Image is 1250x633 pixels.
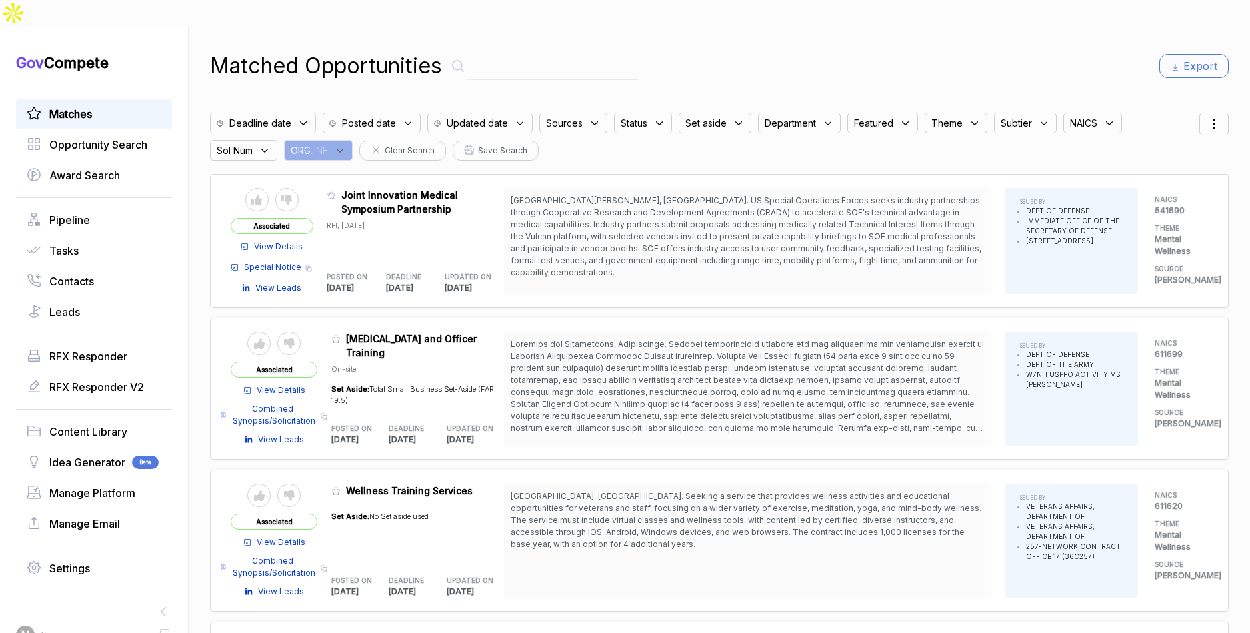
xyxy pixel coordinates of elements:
[27,485,161,501] a: Manage Platform
[389,434,447,446] p: [DATE]
[229,116,291,130] span: Deadline date
[1018,342,1125,350] h5: ISSUED BY
[27,243,161,259] a: Tasks
[447,116,508,130] span: Updated date
[478,145,527,157] span: Save Search
[386,272,424,282] h5: DEADLINE
[16,53,172,72] h1: Compete
[1026,350,1125,360] li: DEPT OF DEFENSE
[27,348,161,364] a: RFX Responder
[327,272,365,282] h5: POSTED ON
[854,116,893,130] span: Featured
[447,576,483,586] h5: UPDATED ON
[1026,236,1125,246] li: [STREET_ADDRESS]
[389,424,425,434] h5: DEADLINE
[311,143,328,157] span: : NF
[1155,408,1208,418] h5: SOURCE
[210,50,442,82] h1: Matched Opportunities
[1155,367,1208,377] h5: THEME
[49,137,147,153] span: Opportunity Search
[258,434,304,446] span: View Leads
[231,403,317,427] span: Combined Synopsis/Solicitation
[447,434,505,446] p: [DATE]
[49,106,92,122] span: Matches
[385,145,435,157] span: Clear Search
[386,282,445,294] p: [DATE]
[132,456,159,469] span: Beta
[765,116,816,130] span: Department
[685,116,727,130] span: Set aside
[49,424,127,440] span: Content Library
[49,454,125,470] span: Idea Generator
[359,141,446,161] button: Clear Search
[327,221,365,229] span: RFI, [DATE]
[369,512,429,521] span: No Set aside used
[1155,377,1208,401] p: Mental Wellness
[1070,116,1097,130] span: NAICS
[27,454,161,470] a: Idea GeneratorBeta
[1155,529,1208,553] p: Mental Wellness
[1155,264,1208,274] h5: SOURCE
[49,167,120,183] span: Award Search
[511,195,981,277] span: [GEOGRAPHIC_DATA][PERSON_NAME], [GEOGRAPHIC_DATA]. US Special Operations Forces seeks industry pa...
[231,514,317,530] span: Associated
[1026,370,1125,390] li: W7NH USPFO ACTIVITY MS [PERSON_NAME]
[221,403,317,427] a: Combined Synopsis/Solicitation
[49,212,90,228] span: Pipeline
[49,348,127,364] span: RFX Responder
[331,576,368,586] h5: POSTED ON
[1155,500,1208,512] p: 611620
[49,560,90,576] span: Settings
[346,485,473,496] span: Wellness Training Services
[1026,542,1125,562] li: 257-NETWORK CONTRACT OFFICE 17 (36C257)
[231,555,317,579] span: Combined Synopsis/Solicitation
[221,555,317,579] a: Combined Synopsis/Solicitation
[27,424,161,440] a: Content Library
[331,586,389,598] p: [DATE]
[1155,274,1208,286] p: [PERSON_NAME]
[27,212,161,228] a: Pipeline
[244,261,301,273] span: Special Notice
[49,516,120,532] span: Manage Email
[27,167,161,183] a: Award Search
[49,379,144,395] span: RFX Responder V2
[1001,116,1032,130] span: Subtier
[1026,206,1125,216] li: DEPT OF DEFENSE
[1155,490,1208,500] h5: NAICS
[254,241,303,253] span: View Details
[1026,522,1125,542] li: VETERANS AFFAIRS, DEPARTMENT OF
[27,106,161,122] a: Matches
[255,282,301,294] span: View Leads
[257,536,305,548] span: View Details
[346,333,477,358] span: [MEDICAL_DATA] and Officer Training
[1155,195,1208,205] h5: NAICS
[1026,360,1125,370] li: DEPT OF THE ARMY
[445,282,504,294] p: [DATE]
[1155,348,1208,360] p: 611699
[331,512,369,521] span: Set Aside:
[342,116,396,130] span: Posted date
[621,116,647,130] span: Status
[27,516,161,532] a: Manage Email
[27,560,161,576] a: Settings
[49,304,80,320] span: Leads
[331,434,389,446] p: [DATE]
[231,362,317,378] span: Associated
[1018,198,1125,206] h5: ISSUED BY
[291,143,311,157] span: ORG
[1155,418,1208,430] p: [PERSON_NAME]
[546,116,583,130] span: Sources
[1155,560,1208,570] h5: SOURCE
[327,282,386,294] p: [DATE]
[1159,54,1229,78] button: Export
[27,137,161,153] a: Opportunity Search
[49,485,135,501] span: Manage Platform
[447,424,483,434] h5: UPDATED ON
[1026,216,1125,236] li: IMMEDIATE OFFICE OF THE SECRETARY OF DEFENSE
[1155,338,1208,348] h5: NAICS
[49,273,94,289] span: Contacts
[1155,519,1208,529] h5: THEME
[331,384,369,394] span: Set Aside:
[447,586,505,598] p: [DATE]
[1155,223,1208,233] h5: THEME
